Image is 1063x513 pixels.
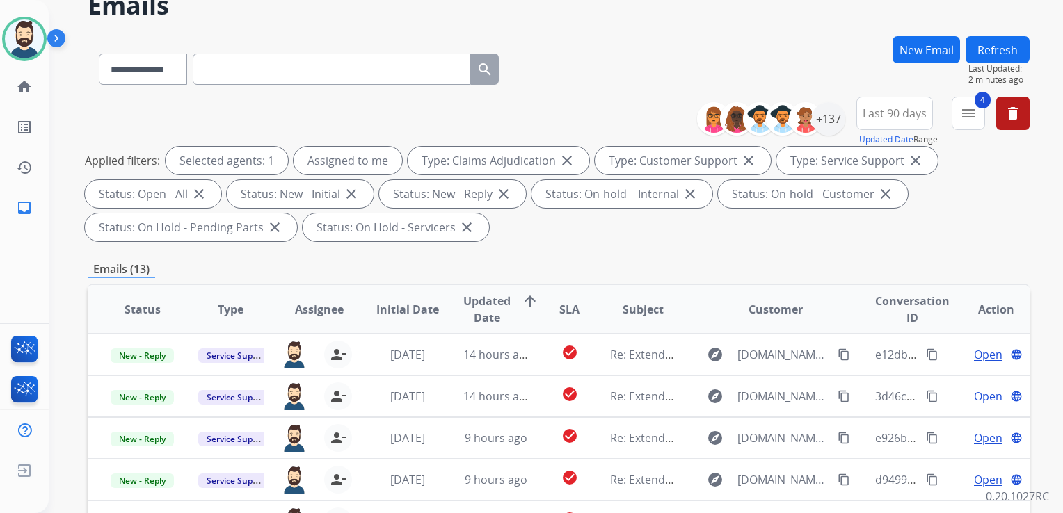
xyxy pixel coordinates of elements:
mat-icon: close [740,152,757,169]
button: 4 [952,97,985,130]
p: Applied filters: [85,152,160,169]
th: Action [941,285,1030,334]
span: 4 [975,92,991,108]
img: avatar [5,19,44,58]
span: Service Support [198,473,278,488]
span: Open [974,471,1002,488]
mat-icon: check_circle [561,427,578,444]
span: Status [125,301,161,318]
mat-icon: close [877,186,894,202]
mat-icon: close [458,219,475,236]
span: Open [974,388,1002,405]
mat-icon: close [343,186,360,202]
img: agent-avatar [281,341,307,368]
p: 0.20.1027RC [986,488,1049,505]
span: New - Reply [111,473,174,488]
mat-icon: close [191,186,207,202]
mat-icon: content_copy [838,473,850,486]
span: SLA [559,301,580,318]
img: agent-avatar [281,466,307,494]
button: Updated Date [859,134,913,145]
span: Customer [749,301,803,318]
mat-icon: explore [707,430,724,446]
div: Status: On-hold – Internal [531,180,712,208]
mat-icon: check_circle [561,469,578,486]
img: agent-avatar [281,424,307,452]
mat-icon: person_remove [330,471,346,488]
span: Service Support [198,432,278,446]
div: Status: On-hold - Customer [718,180,908,208]
mat-icon: close [266,219,283,236]
span: Re: Extend Claim - [PERSON_NAME] - Claim ID: 5c0b091f-d6a1-4ae9-b418-e08e4bfd382e [610,347,1062,362]
span: [DOMAIN_NAME][EMAIL_ADDRESS][DOMAIN_NAME] [737,430,830,446]
span: Re: Extend Claim - [PERSON_NAME] - Claim ID: 24f4d4c4-1529-480f-910c-c8e689fa7ced [610,389,1055,404]
mat-icon: close [559,152,575,169]
span: Service Support [198,348,278,363]
div: Status: On Hold - Pending Parts [85,213,297,241]
mat-icon: content_copy [926,348,938,361]
div: Status: New - Initial [227,180,374,208]
mat-icon: language [1010,348,1023,361]
div: Type: Claims Adjudication [408,147,589,174]
mat-icon: content_copy [926,432,938,444]
mat-icon: content_copy [838,432,850,444]
span: [DOMAIN_NAME][EMAIL_ADDRESS][DOMAIN_NAME] [737,471,830,488]
mat-icon: history [16,159,33,176]
mat-icon: person_remove [330,430,346,446]
mat-icon: explore [707,388,724,405]
span: Open [974,430,1002,446]
button: New Email [893,36,960,63]
span: [DOMAIN_NAME][EMAIL_ADDRESS][DOMAIN_NAME] [737,346,830,363]
span: Last Updated: [968,63,1030,74]
img: agent-avatar [281,382,307,410]
mat-icon: close [682,186,698,202]
mat-icon: arrow_upward [522,293,538,309]
mat-icon: content_copy [926,473,938,486]
span: Re: Extend Claim - [PERSON_NAME] - Claim ID: 89770b35-e9fc-4093-bc2d-f4020a9c688b [610,430,1060,446]
mat-icon: content_copy [926,390,938,402]
button: Refresh [966,36,1030,63]
mat-icon: close [907,152,924,169]
mat-icon: close [495,186,512,202]
div: Assigned to me [294,147,402,174]
div: Type: Customer Support [595,147,771,174]
span: [DATE] [390,347,425,362]
span: New - Reply [111,390,174,405]
span: Open [974,346,1002,363]
div: +137 [812,102,845,136]
span: 14 hours ago [463,389,532,404]
span: Updated Date [463,293,511,326]
mat-icon: check_circle [561,386,578,402]
mat-icon: explore [707,346,724,363]
span: 14 hours ago [463,347,532,362]
div: Status: New - Reply [379,180,526,208]
p: Emails (13) [88,261,155,278]
div: Status: On Hold - Servicers [303,213,489,241]
span: Last 90 days [863,111,927,116]
mat-icon: menu [960,105,977,122]
span: [DATE] [390,430,425,446]
span: Service Support [198,390,278,405]
span: [DOMAIN_NAME][EMAIL_ADDRESS][DOMAIN_NAME] [737,388,830,405]
mat-icon: home [16,79,33,95]
span: 9 hours ago [465,472,527,487]
mat-icon: language [1010,390,1023,402]
span: Initial Date [376,301,439,318]
span: 2 minutes ago [968,74,1030,85]
mat-icon: explore [707,471,724,488]
span: Assignee [295,301,344,318]
span: Type [218,301,243,318]
button: Last 90 days [856,97,933,130]
mat-icon: person_remove [330,346,346,363]
span: New - Reply [111,348,174,363]
span: Subject [623,301,664,318]
div: Type: Service Support [776,147,938,174]
div: Selected agents: 1 [166,147,288,174]
mat-icon: person_remove [330,388,346,405]
mat-icon: language [1010,432,1023,444]
mat-icon: list_alt [16,119,33,136]
div: Status: Open - All [85,180,221,208]
mat-icon: language [1010,473,1023,486]
span: [DATE] [390,389,425,404]
mat-icon: search [477,61,493,78]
